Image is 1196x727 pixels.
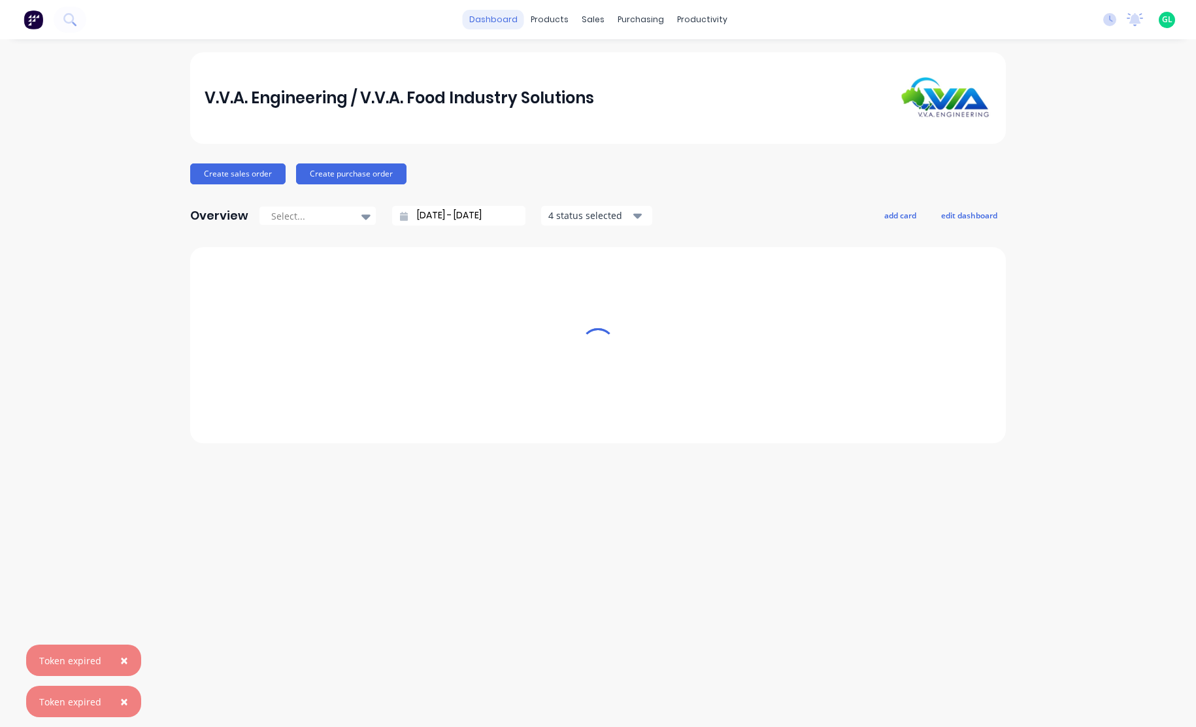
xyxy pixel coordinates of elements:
[1162,14,1172,25] span: GL
[671,10,734,29] div: productivity
[524,10,575,29] div: products
[24,10,43,29] img: Factory
[107,645,141,676] button: Close
[107,686,141,717] button: Close
[39,695,101,709] div: Token expired
[548,209,631,222] div: 4 status selected
[120,692,128,711] span: ×
[900,77,991,118] img: V.V.A. Engineering / V.V.A. Food Industry Solutions
[205,85,594,111] div: V.V.A. Engineering / V.V.A. Food Industry Solutions
[876,207,925,224] button: add card
[463,10,524,29] a: dashboard
[190,163,286,184] button: Create sales order
[120,651,128,669] span: ×
[190,203,248,229] div: Overview
[541,206,652,226] button: 4 status selected
[611,10,671,29] div: purchasing
[575,10,611,29] div: sales
[933,207,1006,224] button: edit dashboard
[296,163,407,184] button: Create purchase order
[39,654,101,668] div: Token expired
